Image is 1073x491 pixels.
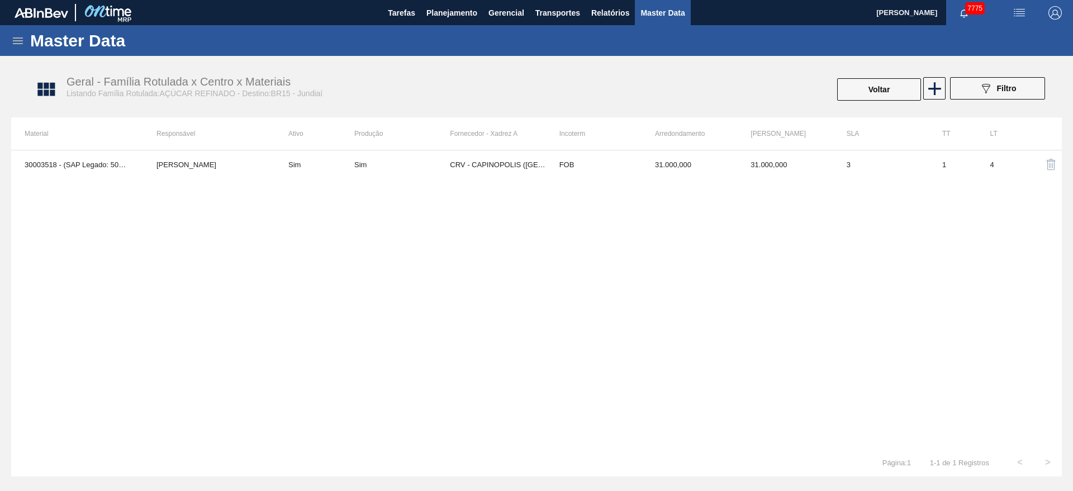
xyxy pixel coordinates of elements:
span: Relatórios [591,6,629,20]
span: Master Data [640,6,685,20]
td: 30003518 - (SAP Legado: 50007555) - ACUCAR;REFINADO;GRANULADO;; [11,150,143,178]
div: Nova Família Rotulada x Centro x Material [922,77,944,102]
span: Tarefas [388,6,415,20]
td: 31000 [642,150,737,178]
button: Notificações [946,5,982,21]
span: 7775 [965,2,985,15]
td: 3 [833,150,929,178]
th: Incoterm [546,117,642,150]
img: Logout [1048,6,1062,20]
div: Excluir Material [1038,151,1048,178]
img: TNhmsLtSVTkK8tSr43FrP2fwEKptu5GPRR3wAAAABJRU5ErkJggg== [15,8,68,18]
button: Voltar [837,78,921,101]
button: > [1034,448,1062,476]
span: Transportes [535,6,580,20]
span: 1 - 1 de 1 Registros [928,459,989,467]
span: Geral - Família Rotulada x Centro x Materiais [67,75,291,88]
td: FOB [546,150,642,178]
span: Listando Família Rotulada:AÇÚCAR REFINADO - Destino:BR15 - Jundiaí [67,89,322,98]
td: 1 [929,150,977,178]
div: Sim [354,160,367,169]
div: Voltar Para Família Rotulada x Centro [836,77,922,102]
th: LT [977,117,1025,150]
th: SLA [833,117,929,150]
th: Material [11,117,143,150]
span: Filtro [997,84,1017,93]
h1: Master Data [30,34,229,47]
button: delete-icon [1038,151,1065,178]
div: Filtrar Família Rotulada x Centro x Material [944,77,1051,102]
td: 31000 [737,150,833,178]
span: Planejamento [426,6,477,20]
img: delete-icon [1044,158,1058,171]
th: [PERSON_NAME] [737,117,833,150]
th: Arredondamento [642,117,737,150]
th: Ativo [275,117,354,150]
td: 4 [977,150,1025,178]
th: Responsável [143,117,275,150]
span: Gerencial [488,6,524,20]
button: < [1006,448,1034,476]
th: Fornecedor - Xadrez A [450,117,545,150]
img: userActions [1013,6,1026,20]
th: Produção [354,117,450,150]
td: Sim [275,150,354,178]
td: CRV - CAPINOPOLIS (MG) [450,150,545,178]
button: Filtro [950,77,1045,100]
td: José Albérico [143,150,275,178]
span: Página : 1 [882,459,911,467]
th: TT [929,117,977,150]
div: Material sem Data de Descontinuação [354,160,450,169]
